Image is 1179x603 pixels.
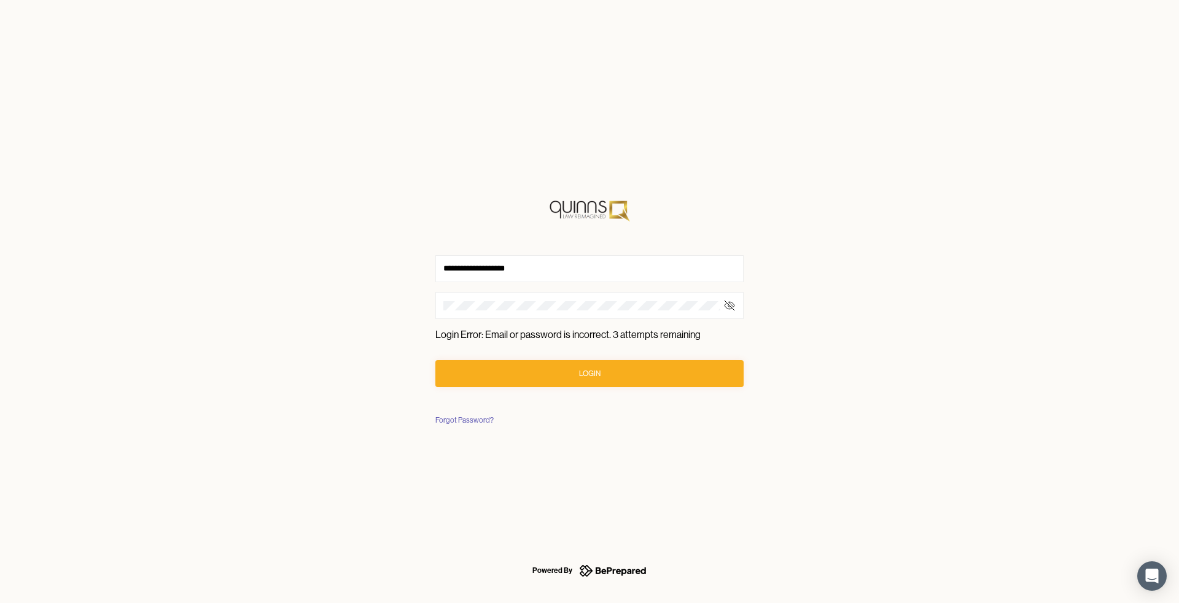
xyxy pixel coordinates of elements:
[435,360,744,387] button: Login
[579,367,601,380] div: Login
[1137,561,1167,591] div: Open Intercom Messenger
[435,414,494,426] div: Forgot Password?
[532,563,572,578] div: Powered By
[435,195,744,387] form: Login Error: Email or password is incorrect. 3 attempts remaining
